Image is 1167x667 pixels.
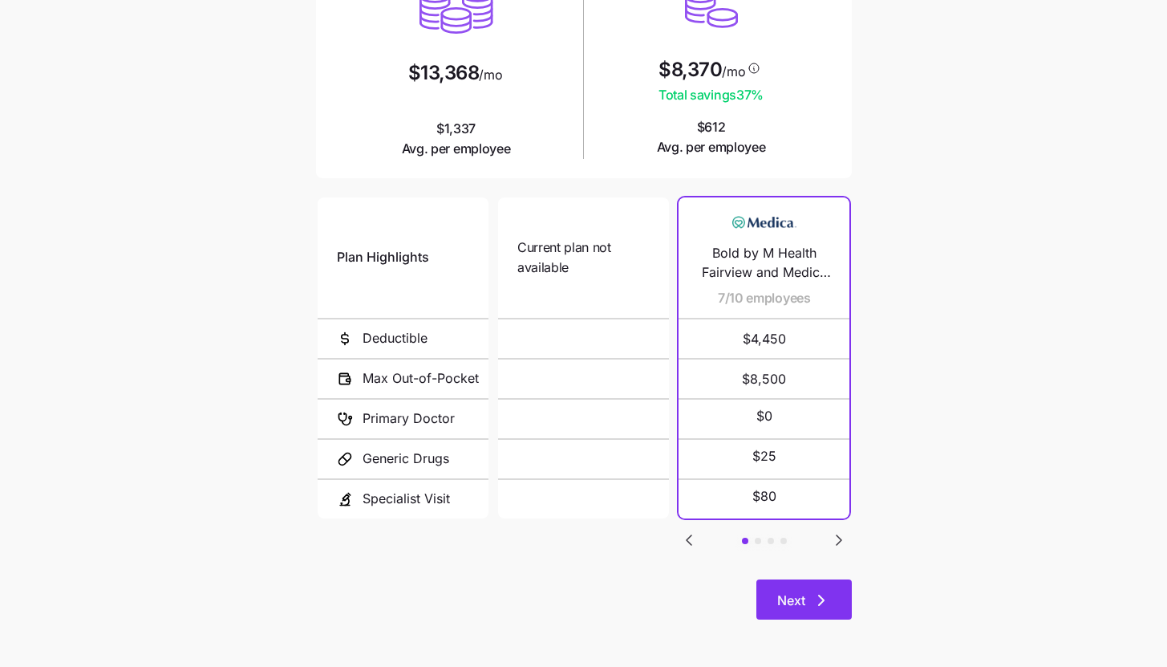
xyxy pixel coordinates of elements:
span: $612 [657,117,766,157]
span: Max Out-of-Pocket [363,368,479,388]
span: Avg. per employee [402,139,511,159]
button: Go to next slide [829,530,849,551]
span: /mo [722,65,745,78]
span: $1,337 [402,119,511,159]
span: $8,370 [658,60,722,79]
span: $8,500 [698,360,830,398]
span: Deductible [363,328,427,348]
span: Bold by M Health Fairview and Medica Silver $0 Copay PCP Visits [698,243,830,283]
span: /mo [479,68,502,81]
span: Avg. per employee [657,137,766,157]
button: Go to previous slide [679,530,699,551]
span: $80 [752,486,776,506]
span: Plan Highlights [337,247,429,267]
span: $0 [756,406,772,426]
button: Next [756,580,852,620]
svg: Go to next slide [829,531,849,550]
span: $4,450 [698,319,830,358]
img: Carrier [732,207,796,238]
span: Current plan not available [517,238,650,278]
span: 7/10 employees [718,288,811,308]
span: Primary Doctor [363,409,455,429]
svg: Go to previous slide [679,531,699,550]
span: $13,368 [408,63,480,83]
span: Total savings 37 % [658,85,764,105]
span: $25 [752,446,776,466]
span: Specialist Visit [363,489,450,509]
span: Next [777,591,805,610]
span: Generic Drugs [363,449,449,469]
